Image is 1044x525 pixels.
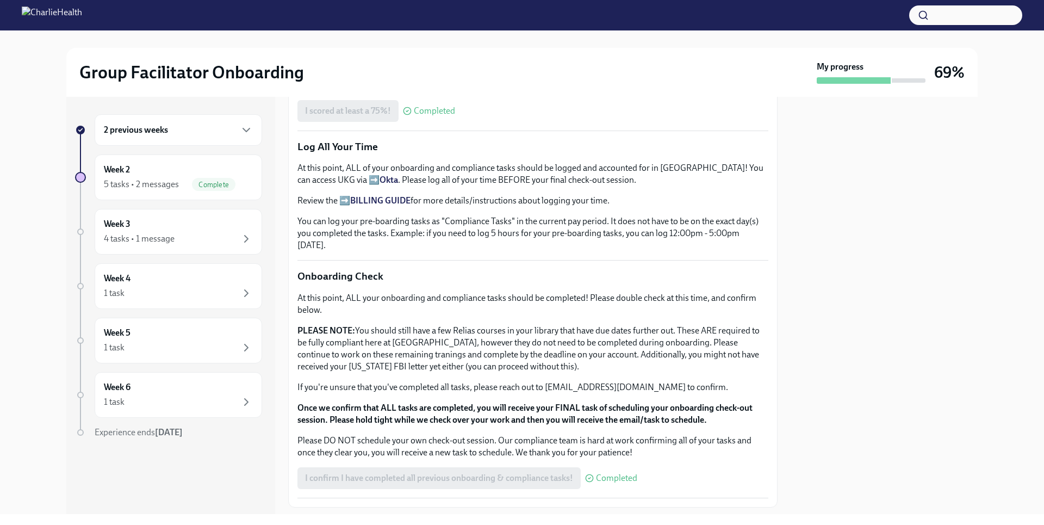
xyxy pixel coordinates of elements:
p: Onboarding Check [297,269,768,283]
h3: 69% [934,63,965,82]
p: Log All Your Time [297,140,768,154]
span: Complete [192,181,235,189]
div: 1 task [104,396,125,408]
strong: Once we confirm that ALL tasks are completed, you will receive your FINAL task of scheduling your... [297,403,753,425]
h6: Week 3 [104,218,130,230]
h6: Week 5 [104,327,130,339]
div: 1 task [104,342,125,354]
a: Week 61 task [75,372,262,418]
img: CharlieHealth [22,7,82,24]
p: Review the ➡️ for more details/instructions about logging your time. [297,195,768,207]
p: Please DO NOT schedule your own check-out session. Our compliance team is hard at work confirming... [297,435,768,459]
h6: Week 6 [104,381,130,393]
a: BILLING GUIDE [350,195,411,206]
p: If you're unsure that you've completed all tasks, please reach out to [EMAIL_ADDRESS][DOMAIN_NAME... [297,381,768,393]
h2: Group Facilitator Onboarding [79,61,304,83]
span: Experience ends [95,427,183,437]
p: You can log your pre-boarding tasks as "Compliance Tasks" in the current pay period. It does not ... [297,215,768,251]
span: Completed [596,474,637,483]
a: Week 41 task [75,263,262,309]
p: At this point, ALL of your onboarding and compliance tasks should be logged and accounted for in ... [297,162,768,186]
strong: My progress [817,61,863,73]
p: You should still have a few Relias courses in your library that have due dates further out. These... [297,325,768,373]
div: 1 task [104,287,125,299]
div: 2 previous weeks [95,114,262,146]
div: 4 tasks • 1 message [104,233,175,245]
h6: Week 4 [104,273,130,285]
a: Week 34 tasks • 1 message [75,209,262,255]
p: At this point, ALL your onboarding and compliance tasks should be completed! Please double check ... [297,292,768,316]
h6: 2 previous weeks [104,124,168,136]
a: Week 25 tasks • 2 messagesComplete [75,155,262,200]
h6: Week 2 [104,164,130,176]
span: Completed [414,107,455,115]
a: Okta [380,175,398,185]
strong: [DATE] [155,427,183,437]
a: Week 51 task [75,318,262,363]
strong: PLEASE NOTE: [297,325,355,336]
div: 5 tasks • 2 messages [104,178,179,190]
